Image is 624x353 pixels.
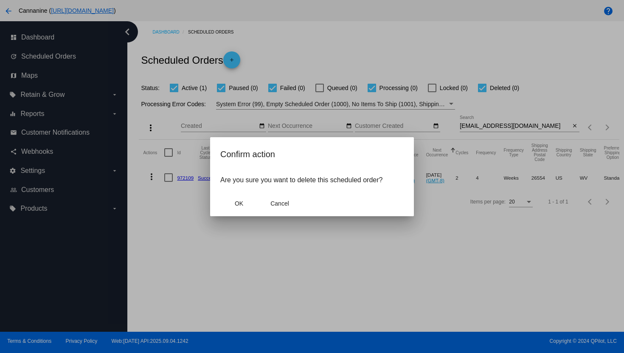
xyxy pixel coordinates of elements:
[235,200,243,207] span: OK
[261,196,298,211] button: Close dialog
[220,147,404,161] h2: Confirm action
[220,176,404,184] p: Are you sure you want to delete this scheduled order?
[270,200,289,207] span: Cancel
[220,196,258,211] button: Close dialog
